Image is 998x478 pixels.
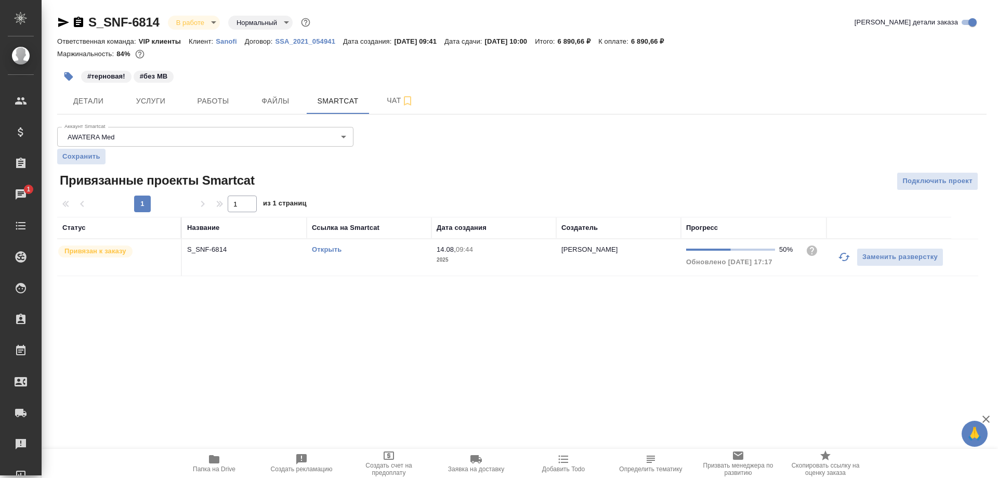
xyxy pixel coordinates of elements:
[561,246,618,253] p: [PERSON_NAME]
[607,449,694,478] button: Определить тематику
[619,466,682,473] span: Определить тематику
[857,248,943,266] button: Заменить разверстку
[902,175,973,187] span: Подключить проект
[216,37,245,45] p: Sanofi
[187,223,219,233] div: Название
[312,246,342,253] a: Открыть
[779,244,797,255] div: 50%
[401,95,414,107] svg: Подписаться
[168,16,220,30] div: В работе
[275,37,343,45] p: SSA_2021_054941
[394,37,444,45] p: [DATE] 09:41
[686,223,718,233] div: Прогресс
[72,16,85,29] button: Скопировать ссылку
[444,37,484,45] p: Дата сдачи:
[788,462,863,476] span: Скопировать ссылку на оценку заказа
[193,466,235,473] span: Папка на Drive
[62,223,86,233] div: Статус
[57,65,80,88] button: Добавить тэг
[62,151,100,162] span: Сохранить
[57,149,106,164] button: Сохранить
[228,16,293,30] div: В работе
[520,449,607,478] button: Добавить Todo
[437,223,487,233] div: Дата создания
[313,95,363,108] span: Smartcat
[598,37,631,45] p: К оплате:
[782,449,869,478] button: Скопировать ссылку на оценку заказа
[263,197,307,212] span: из 1 страниц
[343,37,394,45] p: Дата создания:
[87,71,125,82] p: #терновая!
[432,449,520,478] button: Заявка на доставку
[189,37,216,45] p: Клиент:
[188,95,238,108] span: Работы
[448,466,504,473] span: Заявка на доставку
[57,50,116,58] p: Маржинальность:
[20,184,36,195] span: 1
[170,449,258,478] button: Папка на Drive
[64,246,126,256] p: Привязан к заказу
[375,94,425,107] span: Чат
[216,36,245,45] a: Sanofi
[832,244,857,269] button: Обновить прогресс
[245,37,275,45] p: Договор:
[966,423,983,445] span: 🙏
[140,71,168,82] p: #без МВ
[485,37,535,45] p: [DATE] 10:00
[686,258,772,266] span: Обновлено [DATE] 17:17
[251,95,300,108] span: Файлы
[133,71,175,80] span: без МВ
[275,36,343,45] a: SSA_2021_054941
[561,223,598,233] div: Создатель
[187,244,301,255] p: S_SNF-6814
[694,449,782,478] button: Призвать менеджера по развитию
[437,246,456,253] p: 14.08,
[897,172,978,190] button: Подключить проект
[535,37,557,45] p: Итого:
[271,466,333,473] span: Создать рекламацию
[57,127,353,147] div: AWATERA Med
[437,255,551,265] p: 2025
[862,251,938,263] span: Заменить разверстку
[855,17,958,28] span: [PERSON_NAME] детали заказа
[299,16,312,29] button: Доп статусы указывают на важность/срочность заказа
[57,37,139,45] p: Ответственная команда:
[456,246,473,253] p: 09:44
[345,449,432,478] button: Создать счет на предоплату
[3,182,39,208] a: 1
[173,18,207,27] button: В работе
[64,133,118,141] button: AWATERA Med
[88,15,160,29] a: S_SNF-6814
[126,95,176,108] span: Услуги
[139,37,189,45] p: VIP клиенты
[57,172,255,189] span: Привязанные проекты Smartcat
[57,16,70,29] button: Скопировать ссылку для ЯМессенджера
[631,37,672,45] p: 6 890,66 ₽
[542,466,585,473] span: Добавить Todo
[258,449,345,478] button: Создать рекламацию
[351,462,426,476] span: Создать счет на предоплату
[962,421,988,447] button: 🙏
[233,18,280,27] button: Нормальный
[701,462,776,476] span: Призвать менеджера по развитию
[558,37,599,45] p: 6 890,66 ₽
[116,50,133,58] p: 84%
[312,223,379,233] div: Ссылка на Smartcat
[63,95,113,108] span: Детали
